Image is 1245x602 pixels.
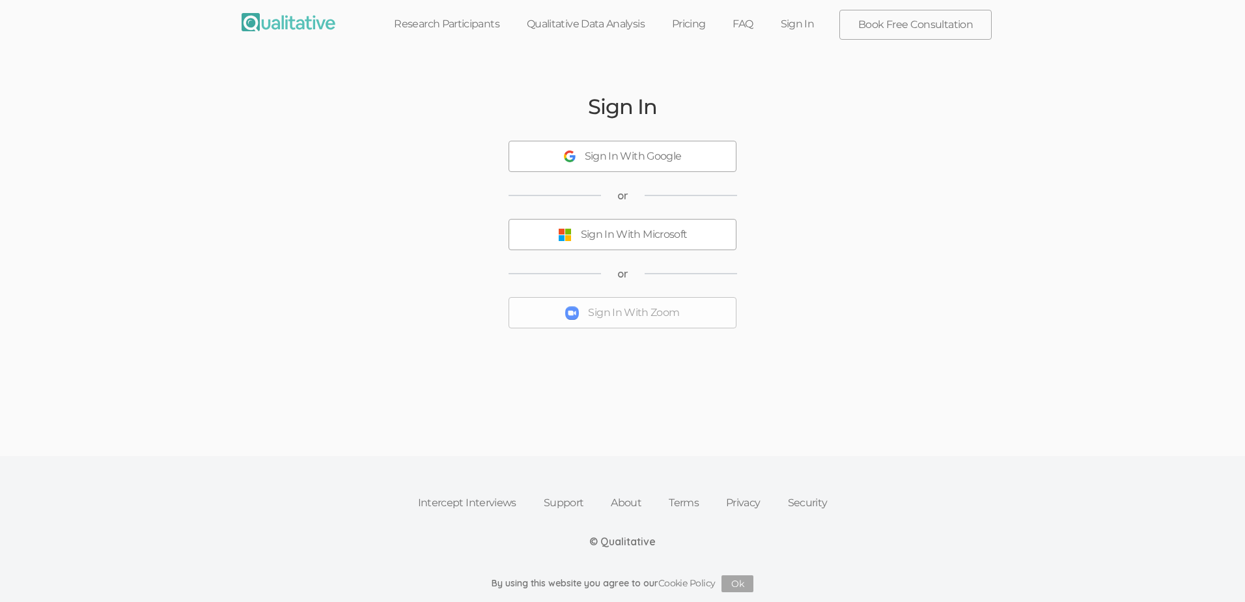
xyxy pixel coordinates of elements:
span: or [617,266,628,281]
a: Privacy [712,489,774,517]
div: By using this website you agree to our [492,575,754,592]
a: Support [530,489,598,517]
button: Sign In With Microsoft [509,219,736,250]
button: Ok [721,575,753,592]
div: Sign In With Google [585,149,682,164]
a: Pricing [658,10,720,38]
a: Sign In [767,10,828,38]
button: Sign In With Google [509,141,736,172]
a: Research Participants [380,10,513,38]
img: Qualitative [242,13,335,31]
a: FAQ [719,10,766,38]
div: Sign In With Microsoft [581,227,688,242]
img: Sign In With Zoom [565,306,579,320]
button: Sign In With Zoom [509,297,736,328]
img: Sign In With Microsoft [558,228,572,242]
a: Intercept Interviews [404,489,530,517]
a: Terms [655,489,712,517]
a: Cookie Policy [658,577,716,589]
div: Sign In With Zoom [588,306,679,321]
h2: Sign In [588,95,656,118]
a: Book Free Consultation [840,10,991,39]
a: Qualitative Data Analysis [513,10,658,38]
div: © Qualitative [589,534,656,549]
img: Sign In With Google [564,150,576,162]
span: or [617,188,628,203]
a: About [597,489,655,517]
a: Security [774,489,841,517]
